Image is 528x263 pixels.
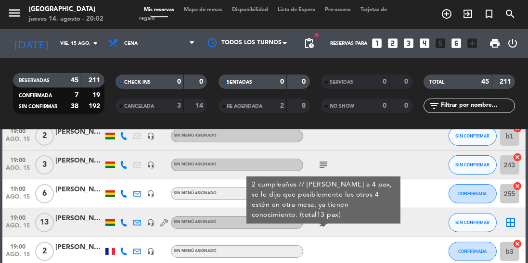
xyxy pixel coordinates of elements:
[6,251,30,263] span: ago. 15
[450,37,463,50] i: looks_6
[90,38,101,49] i: arrow_drop_down
[489,38,501,49] span: print
[6,194,30,205] span: ago. 15
[6,223,30,234] span: ago. 15
[441,8,452,20] i: add_circle_outline
[386,37,399,50] i: looks_two
[404,102,410,109] strong: 0
[6,125,30,136] span: 19:00
[6,183,30,194] span: 19:00
[383,78,386,85] strong: 0
[199,78,205,85] strong: 0
[174,249,217,253] span: Sin menú asignado
[383,102,386,109] strong: 0
[482,78,489,85] strong: 45
[35,184,54,203] span: 6
[29,14,103,24] div: jueves 14. agosto - 20:02
[124,104,154,109] span: CANCELADA
[55,126,103,138] div: [PERSON_NAME]
[440,100,515,111] input: Filtrar por nombre...
[55,184,103,195] div: [PERSON_NAME]
[177,102,181,109] strong: 3
[6,154,30,165] span: 19:00
[55,242,103,253] div: [PERSON_NAME]
[6,165,30,176] span: ago. 15
[404,78,410,85] strong: 0
[449,242,497,261] button: CONFIRMADA
[449,213,497,232] button: SIN CONFIRMAR
[147,248,155,255] i: headset_mic
[314,32,320,38] span: fiber_manual_record
[428,100,440,112] i: filter_list
[71,103,78,110] strong: 38
[449,184,497,203] button: CONFIRMADA
[6,136,30,147] span: ago. 15
[89,103,102,110] strong: 192
[418,37,431,50] i: looks_4
[458,249,487,254] span: CONFIRMADA
[330,80,353,85] span: SERVIDAS
[466,37,478,50] i: add_box
[147,161,155,169] i: headset_mic
[6,212,30,223] span: 19:00
[280,102,284,109] strong: 2
[7,6,22,20] i: menu
[455,133,489,138] span: SIN CONFIRMAR
[227,7,273,13] span: Disponibilidad
[252,180,396,220] div: 2 cumpleaños // [PERSON_NAME] a 4 pax, se le dijo que posiblemente los otros 4 estén en otra mesa...
[174,163,217,166] span: Sin menú asignado
[6,240,30,251] span: 19:00
[35,213,54,232] span: 13
[330,41,367,46] span: Reservas para
[303,38,315,49] span: pending_actions
[7,33,55,53] i: [DATE]
[455,162,489,167] span: SIN CONFIRMAR
[19,104,57,109] span: SIN CONFIRMAR
[19,78,50,83] span: RESERVADAS
[35,126,54,146] span: 2
[483,8,495,20] i: turned_in_not
[434,37,447,50] i: looks_5
[179,7,227,13] span: Mapa de mesas
[449,126,497,146] button: SIN CONFIRMAR
[89,77,102,84] strong: 211
[507,38,518,49] i: power_settings_new
[174,191,217,195] span: Sin menú asignado
[505,217,517,228] i: border_all
[7,6,22,24] button: menu
[330,104,354,109] span: NO SHOW
[75,92,78,99] strong: 7
[147,132,155,140] i: headset_mic
[139,7,179,13] span: Mis reservas
[320,7,356,13] span: Pre-acceso
[174,220,217,224] span: Sin menú asignado
[92,92,102,99] strong: 19
[513,181,523,191] i: cancel
[280,78,284,85] strong: 0
[35,242,54,261] span: 2
[500,78,513,85] strong: 211
[55,213,103,224] div: [PERSON_NAME]
[124,80,151,85] span: CHECK INS
[227,104,263,109] span: RE AGENDADA
[147,219,155,226] i: headset_mic
[458,191,487,196] span: CONFIRMADA
[513,152,523,162] i: cancel
[174,134,217,138] span: Sin menú asignado
[371,37,383,50] i: looks_one
[462,8,474,20] i: exit_to_app
[318,159,329,171] i: subject
[504,29,521,58] div: LOG OUT
[147,190,155,198] i: headset_mic
[177,78,181,85] strong: 0
[273,7,320,13] span: Lista de Espera
[71,77,78,84] strong: 45
[19,93,52,98] span: CONFIRMADA
[195,102,205,109] strong: 14
[35,155,54,175] span: 3
[455,220,489,225] span: SIN CONFIRMAR
[513,239,523,249] i: cancel
[302,102,308,109] strong: 8
[29,5,103,14] div: [GEOGRAPHIC_DATA]
[402,37,415,50] i: looks_3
